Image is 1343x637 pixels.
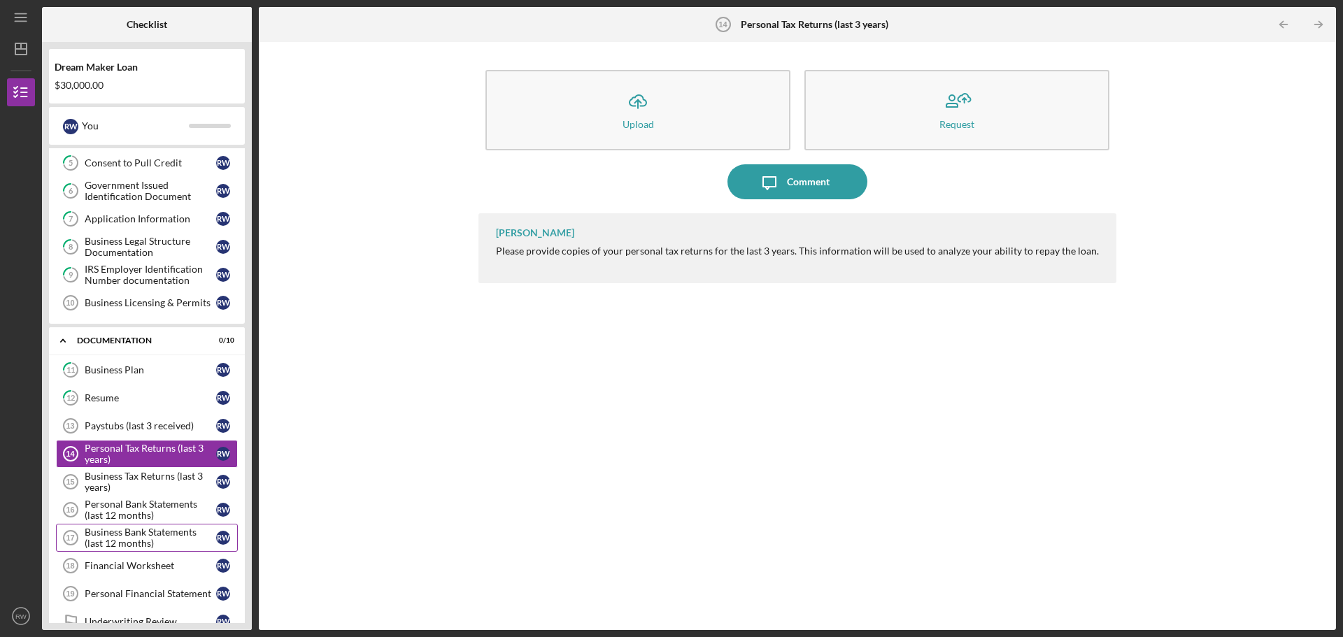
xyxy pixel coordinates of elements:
a: 8Business Legal Structure DocumentationRW [56,233,238,261]
div: Underwriting Review [85,616,216,627]
div: R W [216,391,230,405]
tspan: 10 [66,299,74,307]
a: 16Personal Bank Statements (last 12 months)RW [56,496,238,524]
tspan: 13 [66,422,74,430]
div: R W [216,447,230,461]
a: 11Business PlanRW [56,356,238,384]
div: R W [216,184,230,198]
div: Application Information [85,213,216,224]
div: IRS Employer Identification Number documentation [85,264,216,286]
div: [PERSON_NAME] [496,227,574,238]
div: R W [216,156,230,170]
div: Upload [623,119,654,129]
div: 0 / 10 [209,336,234,345]
div: R W [216,363,230,377]
tspan: 18 [66,561,74,570]
div: Business Tax Returns (last 3 years) [85,471,216,493]
div: R W [63,119,78,134]
div: R W [216,240,230,254]
a: 10Business Licensing & PermitsRW [56,289,238,317]
div: Resume [85,392,216,403]
div: R W [216,559,230,573]
div: R W [216,268,230,282]
div: Business Bank Statements (last 12 months) [85,527,216,549]
tspan: 12 [66,394,75,403]
tspan: 15 [66,478,74,486]
button: RW [7,602,35,630]
div: Documentation [77,336,199,345]
div: You [82,114,189,138]
div: Request [939,119,974,129]
div: R W [216,587,230,601]
div: Personal Bank Statements (last 12 months) [85,499,216,521]
a: 6Government Issued Identification DocumentRW [56,177,238,205]
div: Dream Maker Loan [55,62,239,73]
div: Business Legal Structure Documentation [85,236,216,258]
tspan: 17 [66,534,74,542]
tspan: 5 [69,159,73,168]
div: $30,000.00 [55,80,239,91]
a: 19Personal Financial StatementRW [56,580,238,608]
a: 17Business Bank Statements (last 12 months)RW [56,524,238,552]
div: Financial Worksheet [85,560,216,571]
div: Consent to Pull Credit [85,157,216,169]
div: R W [216,503,230,517]
div: R W [216,475,230,489]
div: Business Licensing & Permits [85,297,216,308]
div: R W [216,531,230,545]
div: Comment [787,164,830,199]
div: R W [216,419,230,433]
a: 12ResumeRW [56,384,238,412]
div: R W [216,212,230,226]
tspan: 14 [66,450,75,458]
tspan: 8 [69,243,73,252]
tspan: 7 [69,215,73,224]
tspan: 11 [66,366,75,375]
tspan: 19 [66,589,74,598]
b: Personal Tax Returns (last 3 years) [741,19,888,30]
tspan: 14 [719,20,728,29]
a: 15Business Tax Returns (last 3 years)RW [56,468,238,496]
text: RW [15,613,27,620]
a: 9IRS Employer Identification Number documentationRW [56,261,238,289]
div: Business Plan [85,364,216,375]
a: 18Financial WorksheetRW [56,552,238,580]
a: 13Paystubs (last 3 received)RW [56,412,238,440]
a: 7Application InformationRW [56,205,238,233]
tspan: 9 [69,271,73,280]
a: 5Consent to Pull CreditRW [56,149,238,177]
tspan: 6 [69,187,73,196]
div: R W [216,615,230,629]
div: Paystubs (last 3 received) [85,420,216,431]
button: Request [804,70,1109,150]
a: Underwriting ReviewRW [56,608,238,636]
b: Checklist [127,19,167,30]
div: R W [216,296,230,310]
tspan: 16 [66,506,74,514]
a: 14Personal Tax Returns (last 3 years)RW [56,440,238,468]
div: Please provide copies of your personal tax returns for the last 3 years. This information will be... [496,245,1099,257]
button: Upload [485,70,790,150]
div: Personal Financial Statement [85,588,216,599]
div: Personal Tax Returns (last 3 years) [85,443,216,465]
button: Comment [727,164,867,199]
div: Government Issued Identification Document [85,180,216,202]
